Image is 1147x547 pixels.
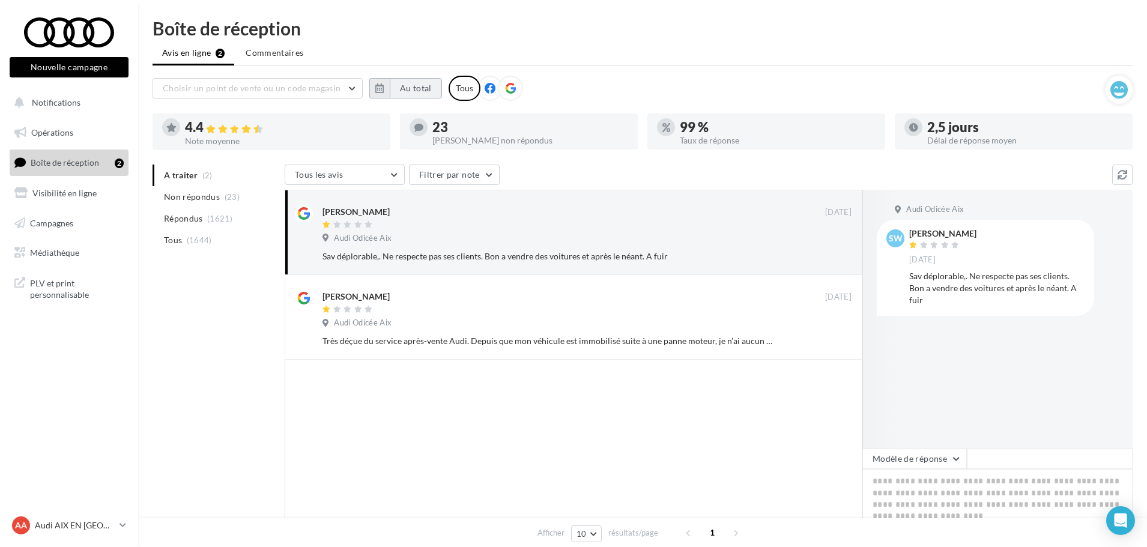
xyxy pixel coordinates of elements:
[334,318,392,328] span: Audi Odicée Aix
[906,204,964,215] span: Audi Odicée Aix
[889,232,903,244] span: SW
[153,78,363,98] button: Choisir un point de vente ou un code magasin
[164,234,182,246] span: Tous
[207,214,232,223] span: (1621)
[285,165,405,185] button: Tous les avis
[163,83,340,93] span: Choisir un point de vente ou un code magasin
[7,90,126,115] button: Notifications
[862,449,967,469] button: Modèle de réponse
[10,514,129,537] a: AA Audi AIX EN [GEOGRAPHIC_DATA]
[295,169,343,180] span: Tous les avis
[35,519,115,531] p: Audi AIX EN [GEOGRAPHIC_DATA]
[703,523,722,542] span: 1
[7,240,131,265] a: Médiathèque
[608,527,658,539] span: résultats/page
[334,233,392,244] span: Audi Odicée Aix
[680,121,876,134] div: 99 %
[825,292,852,303] span: [DATE]
[909,255,936,265] span: [DATE]
[909,270,1085,306] div: Sav déplorable,. Ne respecte pas ses clients. Bon a vendre des voitures et après le néant. A fuir
[369,78,442,98] button: Au total
[322,291,390,303] div: [PERSON_NAME]
[680,136,876,145] div: Taux de réponse
[31,157,99,168] span: Boîte de réception
[927,121,1123,134] div: 2,5 jours
[246,47,303,59] span: Commentaires
[432,136,628,145] div: [PERSON_NAME] non répondus
[432,121,628,134] div: 23
[153,19,1133,37] div: Boîte de réception
[115,159,124,168] div: 2
[185,121,381,134] div: 4.4
[30,275,124,301] span: PLV et print personnalisable
[10,57,129,77] button: Nouvelle campagne
[164,191,220,203] span: Non répondus
[571,525,602,542] button: 10
[322,250,773,262] div: Sav déplorable,. Ne respecte pas ses clients. Bon a vendre des voitures et après le néant. A fuir
[15,519,27,531] span: AA
[30,217,73,228] span: Campagnes
[390,78,442,98] button: Au total
[30,247,79,258] span: Médiathèque
[449,76,480,101] div: Tous
[825,207,852,218] span: [DATE]
[185,137,381,145] div: Note moyenne
[7,270,131,306] a: PLV et print personnalisable
[409,165,500,185] button: Filtrer par note
[7,181,131,206] a: Visibilité en ligne
[31,127,73,138] span: Opérations
[32,188,97,198] span: Visibilité en ligne
[7,150,131,175] a: Boîte de réception2
[225,192,240,202] span: (23)
[322,206,390,218] div: [PERSON_NAME]
[322,335,773,347] div: Très déçue du service après-vente Audi. Depuis que mon véhicule est immobilisé suite à une panne ...
[537,527,564,539] span: Afficher
[909,229,976,238] div: [PERSON_NAME]
[7,120,131,145] a: Opérations
[577,529,587,539] span: 10
[32,97,80,107] span: Notifications
[927,136,1123,145] div: Délai de réponse moyen
[7,211,131,236] a: Campagnes
[164,213,203,225] span: Répondus
[1106,506,1135,535] div: Open Intercom Messenger
[187,235,212,245] span: (1644)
